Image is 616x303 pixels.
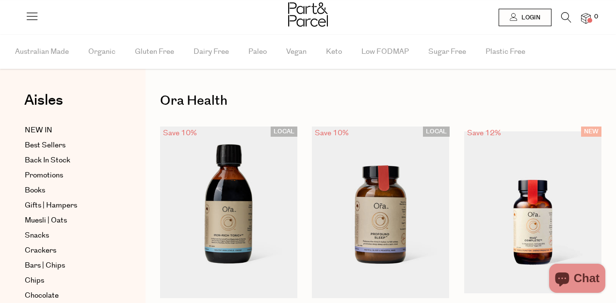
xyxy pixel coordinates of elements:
[25,275,113,287] a: Chips
[423,127,450,137] span: LOCAL
[135,35,174,69] span: Gluten Free
[464,131,601,293] img: Mag³ Complete™
[25,215,67,226] span: Muesli | Oats
[592,13,600,21] span: 0
[25,260,65,271] span: Bars | Chips
[88,35,115,69] span: Organic
[25,125,52,136] span: NEW IN
[248,35,267,69] span: Paleo
[312,127,352,140] div: Save 10%
[25,200,113,211] a: Gifts | Hampers
[581,13,591,23] a: 0
[25,170,113,181] a: Promotions
[25,200,77,211] span: Gifts | Hampers
[25,125,113,136] a: NEW IN
[499,9,551,26] a: Login
[312,127,449,298] img: Profound Sleep
[25,275,44,287] span: Chips
[581,127,601,137] span: NEW
[25,245,56,256] span: Crackers
[25,170,63,181] span: Promotions
[25,230,49,241] span: Snacks
[160,90,601,112] h1: Ora Health
[25,230,113,241] a: Snacks
[25,155,113,166] a: Back In Stock
[24,93,63,117] a: Aisles
[24,90,63,111] span: Aisles
[194,35,229,69] span: Dairy Free
[286,35,307,69] span: Vegan
[25,245,113,256] a: Crackers
[428,35,466,69] span: Sugar Free
[25,185,113,196] a: Books
[25,290,113,302] a: Chocolate
[546,264,608,295] inbox-online-store-chat: Shopify online store chat
[271,127,297,137] span: LOCAL
[25,290,59,302] span: Chocolate
[486,35,525,69] span: Plastic Free
[25,260,113,271] a: Bars | Chips
[519,14,540,22] span: Login
[25,140,65,151] span: Best Sellers
[361,35,409,69] span: Low FODMAP
[160,127,297,298] img: Iron-Rich Tonic+
[15,35,69,69] span: Australian Made
[25,215,113,226] a: Muesli | Oats
[25,155,70,166] span: Back In Stock
[25,185,45,196] span: Books
[25,140,113,151] a: Best Sellers
[288,2,328,27] img: Part&Parcel
[464,127,504,140] div: Save 12%
[326,35,342,69] span: Keto
[160,127,200,140] div: Save 10%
